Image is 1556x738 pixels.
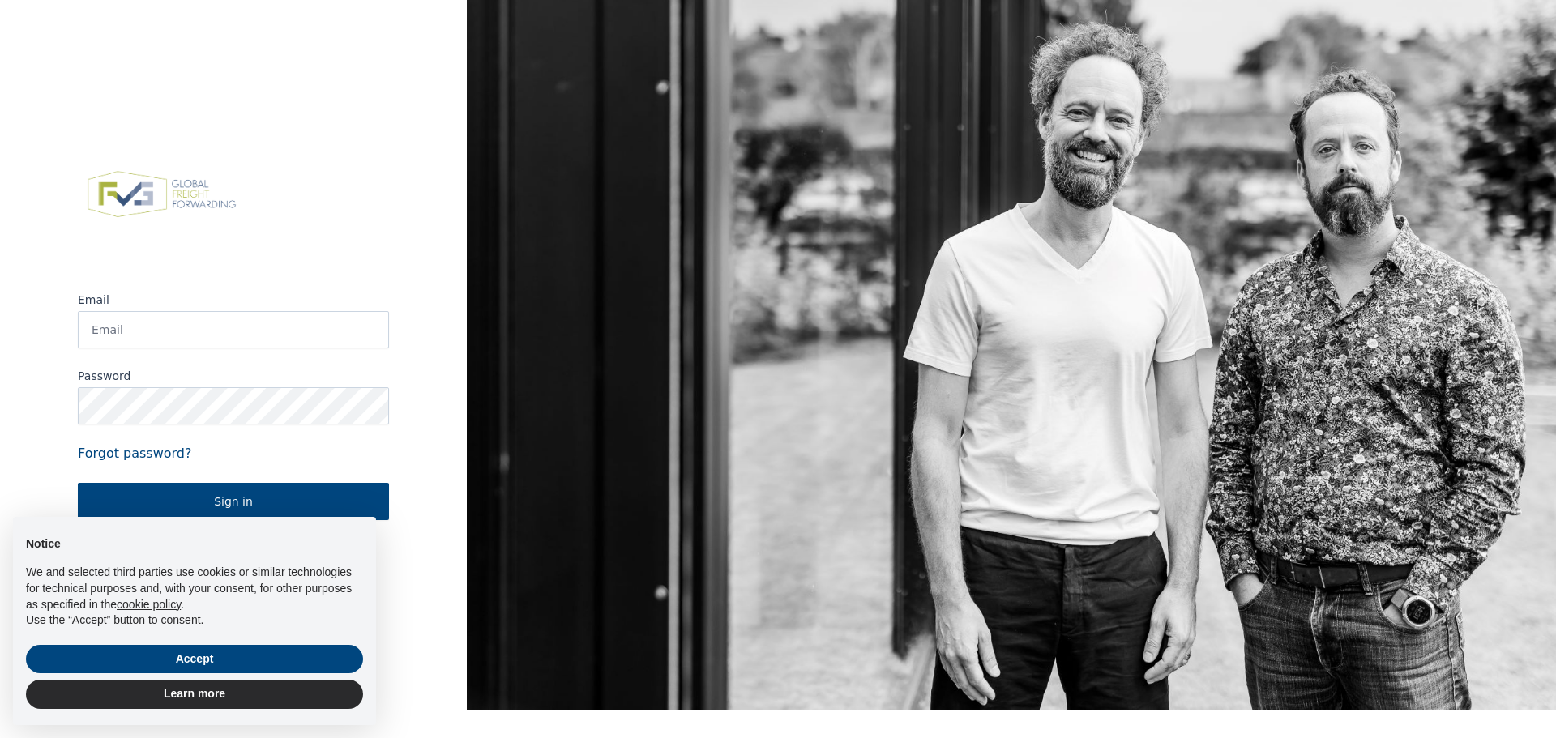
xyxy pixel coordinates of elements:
[26,612,363,629] p: Use the “Accept” button to consent.
[78,311,389,348] input: Email
[117,598,181,611] a: cookie policy
[78,483,389,520] button: Sign in
[78,368,389,384] label: Password
[78,162,246,227] img: FVG - Global freight forwarding
[78,292,389,308] label: Email
[26,565,363,612] p: We and selected third parties use cookies or similar technologies for technical purposes and, wit...
[26,645,363,674] button: Accept
[26,680,363,709] button: Learn more
[78,444,389,463] a: Forgot password?
[26,536,363,552] h2: Notice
